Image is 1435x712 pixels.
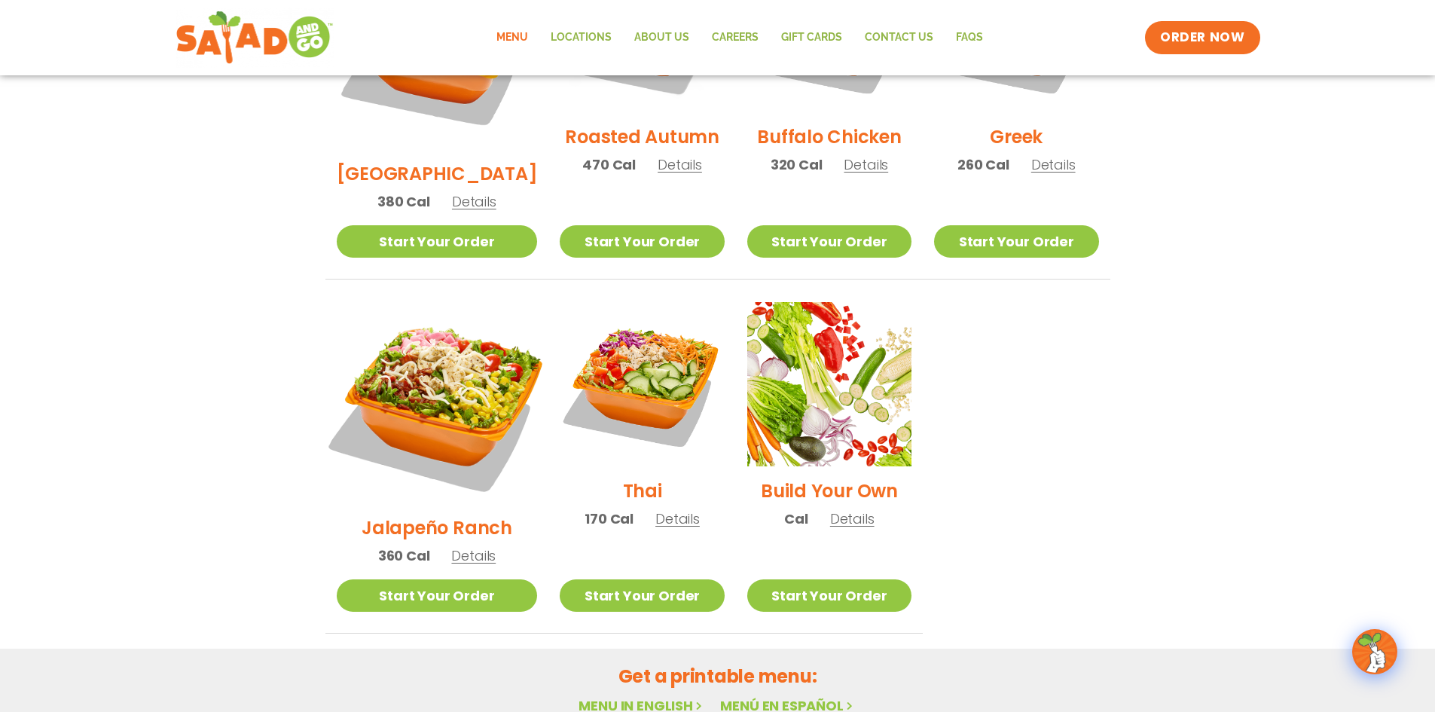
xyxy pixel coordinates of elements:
span: Details [658,155,702,174]
nav: Menu [485,20,994,55]
a: FAQs [945,20,994,55]
span: Details [844,155,888,174]
a: Menu [485,20,539,55]
a: Careers [701,20,770,55]
h2: Greek [990,124,1043,150]
span: ORDER NOW [1160,29,1244,47]
h2: Get a printable menu: [325,663,1110,689]
a: Start Your Order [560,579,724,612]
a: Start Your Order [747,579,911,612]
a: Contact Us [853,20,945,55]
span: Cal [784,509,808,529]
a: Locations [539,20,623,55]
span: Details [830,509,875,528]
a: Start Your Order [560,225,724,258]
span: Details [452,192,496,211]
span: 320 Cal [771,154,823,175]
a: ORDER NOW [1145,21,1259,54]
img: new-SAG-logo-768×292 [176,8,334,68]
img: Product photo for Thai Salad [560,302,724,466]
h2: [GEOGRAPHIC_DATA] [337,160,538,187]
a: Start Your Order [934,225,1098,258]
img: Product photo for Build Your Own [747,302,911,466]
span: 260 Cal [957,154,1009,175]
a: Start Your Order [747,225,911,258]
span: Details [655,509,700,528]
a: GIFT CARDS [770,20,853,55]
span: Details [451,546,496,565]
a: About Us [623,20,701,55]
img: wpChatIcon [1354,631,1396,673]
h2: Thai [623,478,662,504]
h2: Jalapeño Ranch [362,515,512,541]
span: 380 Cal [377,191,430,212]
h2: Buffalo Chicken [757,124,901,150]
h2: Roasted Autumn [565,124,719,150]
span: 170 Cal [585,509,634,529]
a: Start Your Order [337,225,538,258]
img: Product photo for Jalapeño Ranch Salad [319,285,554,521]
span: Details [1031,155,1076,174]
span: 470 Cal [582,154,636,175]
h2: Build Your Own [761,478,898,504]
span: 360 Cal [378,545,430,566]
a: Start Your Order [337,579,538,612]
